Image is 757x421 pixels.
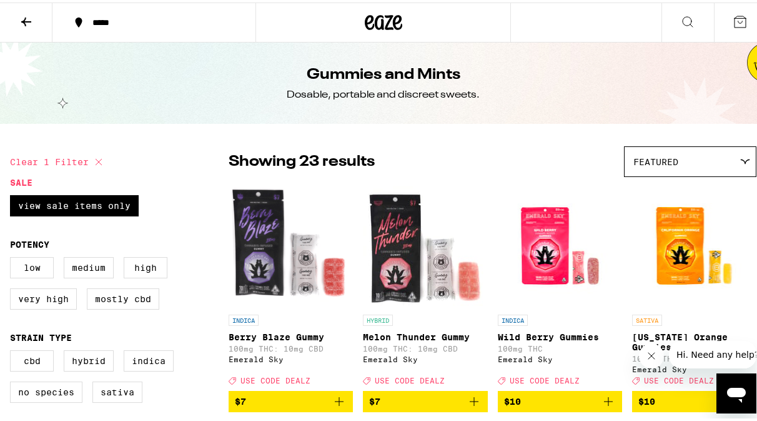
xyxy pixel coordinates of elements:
[498,353,622,361] div: Emerald Sky
[7,9,90,19] span: Hi. Need any help?
[229,342,353,350] p: 100mg THC: 10mg CBD
[64,348,114,369] label: Hybrid
[498,330,622,340] p: Wild Berry Gummies
[632,181,756,388] a: Open page for California Orange Gummies from Emerald Sky
[639,341,664,366] iframe: Close message
[240,374,310,382] span: USE CODE DEALZ
[632,363,756,371] div: Emerald Sky
[10,286,77,307] label: Very High
[498,342,622,350] p: 100mg THC
[10,144,106,175] button: Clear 1 filter
[10,255,54,276] label: Low
[498,388,622,410] button: Add to bag
[632,312,662,323] p: SATIVA
[64,255,114,276] label: Medium
[504,394,521,404] span: $10
[235,394,246,404] span: $7
[498,181,622,388] a: Open page for Wild Berry Gummies from Emerald Sky
[229,388,353,410] button: Add to bag
[510,374,580,382] span: USE CODE DEALZ
[92,379,142,400] label: Sativa
[10,237,49,247] legend: Potency
[638,394,655,404] span: $10
[363,181,487,388] a: Open page for Melon Thunder Gummy from Emerald Sky
[632,388,756,410] button: Add to bag
[498,312,528,323] p: INDICA
[287,86,480,99] div: Dosable, portable and discreet sweets.
[229,181,353,306] img: Emerald Sky - Berry Blaze Gummy
[644,374,714,382] span: USE CODE DEALZ
[363,330,487,340] p: Melon Thunder Gummy
[369,394,380,404] span: $7
[229,181,353,388] a: Open page for Berry Blaze Gummy from Emerald Sky
[632,181,756,306] img: Emerald Sky - California Orange Gummies
[632,330,756,350] p: [US_STATE] Orange Gummies
[124,348,174,369] label: Indica
[229,149,375,170] p: Showing 23 results
[229,330,353,340] p: Berry Blaze Gummy
[10,330,72,340] legend: Strain Type
[124,255,167,276] label: High
[375,374,445,382] span: USE CODE DEALZ
[229,312,259,323] p: INDICA
[10,175,32,185] legend: Sale
[363,388,487,410] button: Add to bag
[669,338,756,366] iframe: Message from company
[633,155,678,165] span: Featured
[10,348,54,369] label: CBD
[632,352,756,360] p: 100mg THC
[307,62,460,83] h1: Gummies and Mints
[716,371,756,411] iframe: Button to launch messaging window
[10,379,82,400] label: No Species
[363,342,487,350] p: 100mg THC: 10mg CBD
[498,181,622,306] img: Emerald Sky - Wild Berry Gummies
[10,193,139,214] label: View Sale Items Only
[229,353,353,361] div: Emerald Sky
[363,353,487,361] div: Emerald Sky
[363,181,487,306] img: Emerald Sky - Melon Thunder Gummy
[363,312,393,323] p: HYBRID
[87,286,159,307] label: Mostly CBD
